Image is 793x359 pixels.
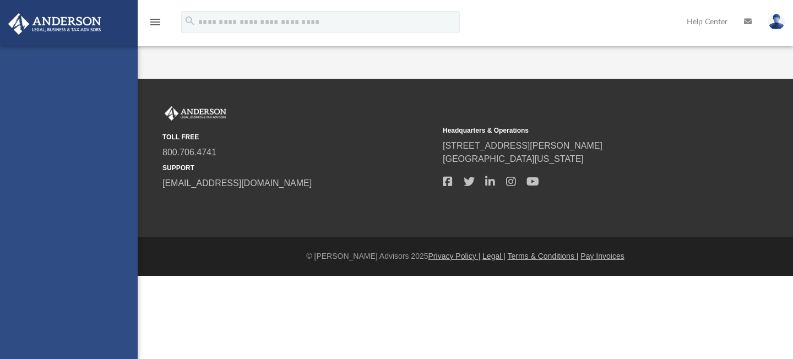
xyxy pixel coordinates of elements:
a: 800.706.4741 [162,148,216,157]
a: [STREET_ADDRESS][PERSON_NAME] [443,141,602,150]
a: menu [149,21,162,29]
a: [EMAIL_ADDRESS][DOMAIN_NAME] [162,178,312,188]
img: Anderson Advisors Platinum Portal [162,106,229,121]
a: Terms & Conditions | [508,252,579,260]
a: Legal | [482,252,506,260]
a: [GEOGRAPHIC_DATA][US_STATE] [443,154,584,164]
small: SUPPORT [162,163,435,173]
i: search [184,15,196,27]
i: menu [149,15,162,29]
small: TOLL FREE [162,132,435,142]
div: © [PERSON_NAME] Advisors 2025 [138,251,793,262]
img: User Pic [768,14,785,30]
small: Headquarters & Operations [443,126,715,135]
a: Pay Invoices [580,252,624,260]
a: Privacy Policy | [428,252,481,260]
img: Anderson Advisors Platinum Portal [5,13,105,35]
